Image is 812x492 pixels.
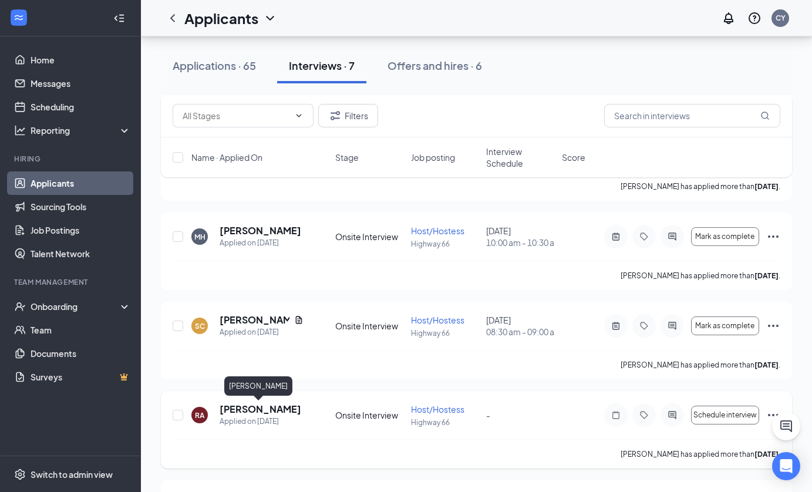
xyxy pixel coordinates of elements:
div: Applications · 65 [173,58,256,73]
svg: ChevronDown [294,111,304,120]
a: Messages [31,72,131,95]
span: 10:00 am - 10:30 am [486,237,555,248]
span: Interview Schedule [486,146,555,169]
div: [DATE] [486,225,555,248]
svg: ActiveChat [665,232,679,241]
a: Home [31,48,131,72]
svg: QuestionInfo [747,11,762,25]
a: Job Postings [31,218,131,242]
span: - [486,410,490,420]
button: Mark as complete [691,227,759,246]
svg: ChevronLeft [166,11,180,25]
span: Host/Hostess [411,225,464,236]
h5: [PERSON_NAME] [220,403,301,416]
p: [PERSON_NAME] has applied more than . [621,271,780,281]
div: [PERSON_NAME] [224,376,292,396]
a: Applicants [31,171,131,195]
span: Name · Applied On [191,151,262,163]
p: Highway 66 [411,328,480,338]
a: Team [31,318,131,342]
b: [DATE] [754,271,779,280]
div: Team Management [14,277,129,287]
div: Hiring [14,154,129,164]
h5: [PERSON_NAME] [220,314,289,326]
h1: Applicants [184,8,258,28]
div: Interviews · 7 [289,58,355,73]
p: Highway 66 [411,417,480,427]
div: RA [195,410,204,420]
button: Filter Filters [318,104,378,127]
div: SC [195,321,205,331]
svg: Ellipses [766,408,780,422]
svg: Collapse [113,12,125,24]
div: Applied on [DATE] [220,416,301,427]
div: Onsite Interview [335,320,404,332]
a: Sourcing Tools [31,195,131,218]
svg: ActiveChat [665,321,679,331]
svg: Note [609,410,623,420]
svg: Tag [637,232,651,241]
span: Mark as complete [695,232,754,241]
svg: Ellipses [766,230,780,244]
svg: ActiveNote [609,232,623,241]
p: [PERSON_NAME] has applied more than . [621,360,780,370]
p: [PERSON_NAME] has applied more than . [621,449,780,459]
span: Host/Hostess [411,404,464,415]
svg: Notifications [722,11,736,25]
div: Applied on [DATE] [220,237,301,249]
svg: ChevronDown [263,11,277,25]
input: All Stages [183,109,289,122]
svg: MagnifyingGlass [760,111,770,120]
a: SurveysCrown [31,365,131,389]
div: Onsite Interview [335,231,404,242]
b: [DATE] [754,360,779,369]
button: Mark as complete [691,316,759,335]
span: Job posting [411,151,455,163]
svg: ActiveChat [665,410,679,420]
b: [DATE] [754,450,779,459]
div: Applied on [DATE] [220,326,304,338]
span: 08:30 am - 09:00 am [486,326,555,338]
span: Score [562,151,585,163]
svg: ChatActive [779,419,793,433]
svg: Settings [14,469,26,480]
h5: [PERSON_NAME] [220,224,301,237]
svg: Tag [637,410,651,420]
a: Talent Network [31,242,131,265]
svg: UserCheck [14,301,26,312]
svg: WorkstreamLogo [13,12,25,23]
div: Offers and hires · 6 [388,58,482,73]
span: Host/Hostess [411,315,464,325]
div: MH [194,232,205,242]
div: Reporting [31,124,132,136]
svg: Ellipses [766,319,780,333]
div: Onsite Interview [335,409,404,421]
svg: Analysis [14,124,26,136]
p: Highway 66 [411,239,480,249]
span: Schedule interview [693,411,757,419]
div: Open Intercom Messenger [772,452,800,480]
svg: Tag [637,321,651,331]
a: Documents [31,342,131,365]
span: Mark as complete [695,322,754,330]
input: Search in interviews [604,104,780,127]
button: Schedule interview [691,406,759,424]
svg: Filter [328,109,342,123]
div: CY [776,13,786,23]
svg: Document [294,315,304,325]
span: Stage [335,151,359,163]
div: Switch to admin view [31,469,113,480]
div: [DATE] [486,314,555,338]
svg: ActiveNote [609,321,623,331]
div: Onboarding [31,301,121,312]
button: ChatActive [772,412,800,440]
a: Scheduling [31,95,131,119]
